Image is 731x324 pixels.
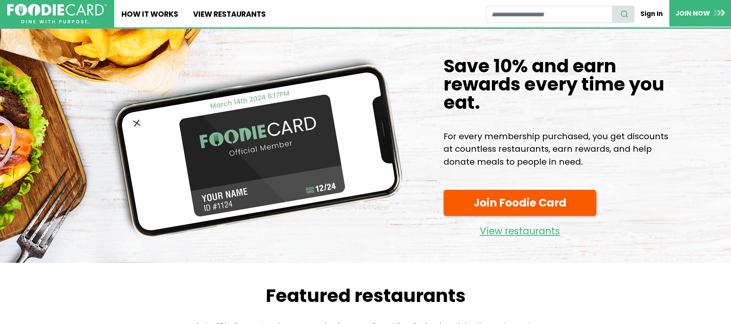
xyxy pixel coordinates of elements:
h1: Save 10% and earn rewards every time you eat. [444,57,670,112]
img: FoodieCard; Eat, Drink, Save, Donate [7,4,107,24]
p: For every membership purchased, you get discounts at countless restaurants, earn rewards, and hel... [444,130,670,168]
a: View restaurants [444,219,597,239]
button: search [612,6,634,23]
a: Join Foodie Card [444,190,597,216]
input: restaurant search [486,6,613,23]
h2: Featured restaurants [99,285,632,307]
a: Sign In [634,5,669,22]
